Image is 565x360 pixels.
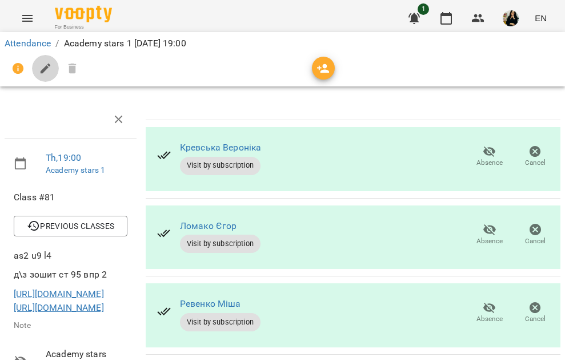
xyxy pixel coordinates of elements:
[467,141,512,173] button: Absence
[476,158,503,168] span: Absence
[5,37,560,50] nav: breadcrumb
[476,314,503,324] span: Absence
[14,302,104,313] a: [URL][DOMAIN_NAME]
[46,152,81,163] a: Th , 19:00
[14,249,127,263] p: as2 u9 l4
[503,10,519,26] img: 5a716dbadec203ee96fd677978d7687f.jpg
[512,297,558,329] button: Cancel
[180,239,261,249] span: Visit by subscription
[525,158,546,168] span: Cancel
[476,236,503,246] span: Absence
[5,38,51,49] a: Attendance
[64,37,186,50] p: Academy stars 1 [DATE] 19:00
[180,298,241,309] a: Ревенко Міша
[530,7,551,29] button: EN
[512,219,558,251] button: Cancel
[14,288,104,299] a: [URL][DOMAIN_NAME]
[14,5,41,32] button: Menu
[535,12,547,24] span: EN
[55,37,59,50] li: /
[525,314,546,324] span: Cancel
[467,297,512,329] button: Absence
[467,219,512,251] button: Absence
[46,165,105,175] a: Academy stars 1
[14,320,127,331] p: Note
[180,160,261,171] span: Visit by subscription
[14,191,127,204] span: Class #81
[55,6,112,22] img: Voopty Logo
[180,220,237,231] a: Ломако Єгор
[55,23,112,31] span: For Business
[512,141,558,173] button: Cancel
[418,3,429,15] span: 1
[14,216,127,236] button: Previous Classes
[23,219,118,233] span: Previous Classes
[180,317,261,327] span: Visit by subscription
[525,236,546,246] span: Cancel
[14,268,127,282] p: д\з зошит ст 95 впр 2
[180,142,262,153] a: Кревська Вероніка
